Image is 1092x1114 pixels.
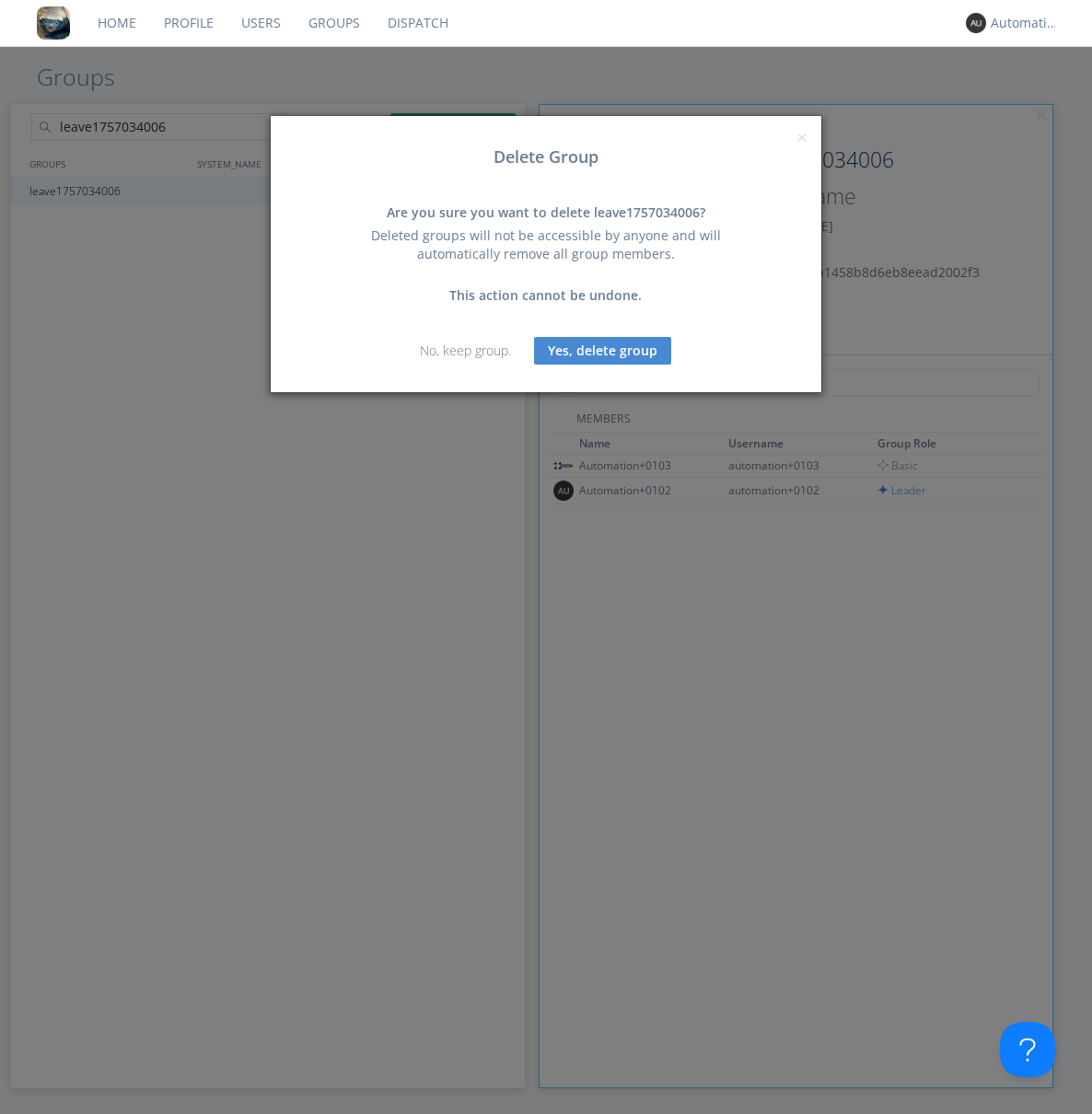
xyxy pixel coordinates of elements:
img: 8ff700cf5bab4eb8a436322861af2272 [37,6,70,40]
div: Deleted groups will not be accessible by anyone and will automatically remove all group members. [348,226,744,263]
a: No, keep group. [420,342,511,359]
span: × [796,124,807,150]
img: 373638.png [966,13,986,33]
div: This action cannot be undone. [348,286,744,305]
h3: Delete Group [285,148,807,167]
div: Are you sure you want to delete leave1757034006? [348,203,744,222]
button: Yes, delete group [534,337,671,365]
div: Automation+0004 [991,14,1060,32]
